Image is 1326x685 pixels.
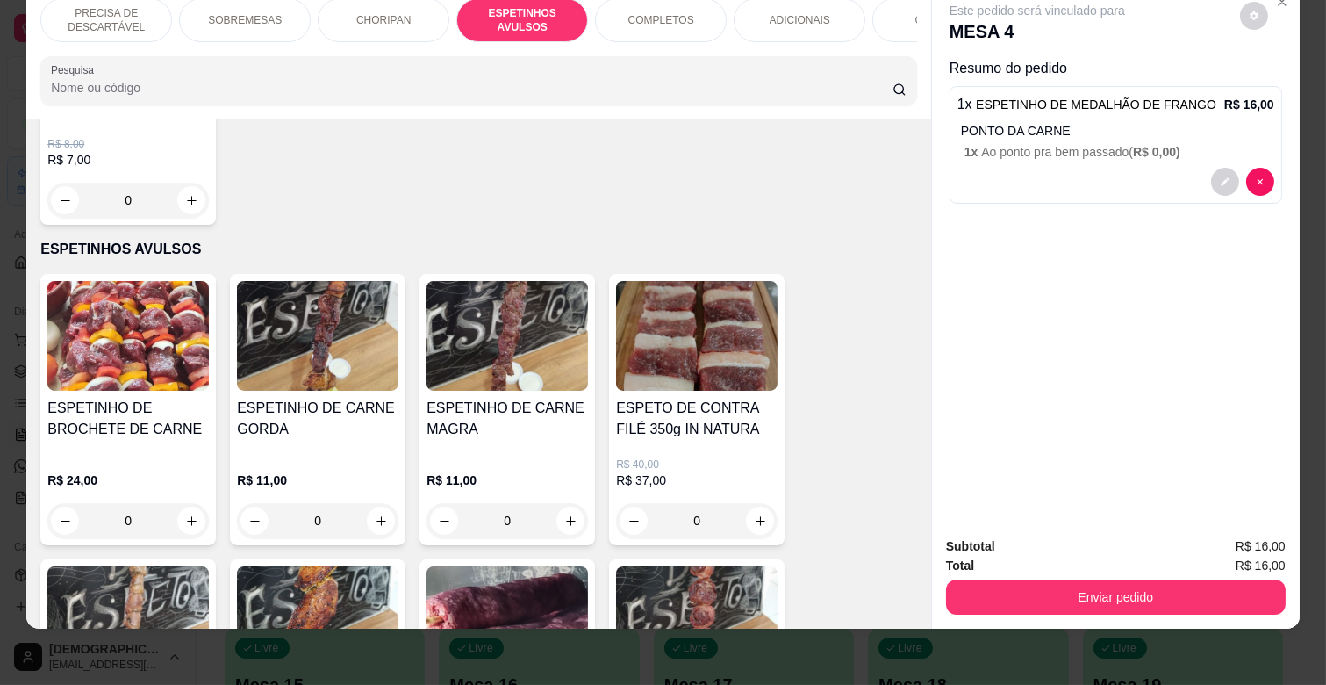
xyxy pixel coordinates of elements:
[237,281,398,391] img: product-image
[957,94,1216,115] p: 1 x
[1236,556,1286,575] span: R$ 16,00
[915,13,962,27] p: COMBOS
[47,151,209,169] p: R$ 7,00
[946,559,974,573] strong: Total
[47,566,209,676] img: product-image
[616,472,778,489] p: R$ 37,00
[950,58,1282,79] p: Resumo do pedido
[51,62,100,77] label: Pesquisa
[1133,145,1180,159] span: R$ 0,00 )
[40,239,917,260] p: ESPETINHOS AVULSOS
[237,566,398,676] img: product-image
[426,472,588,489] p: R$ 11,00
[946,539,995,553] strong: Subtotal
[964,143,1274,161] p: Ao ponto pra bem passado (
[964,145,981,159] span: 1 x
[770,13,830,27] p: ADICIONAIS
[47,137,209,151] p: R$ 8,00
[471,6,573,34] p: ESPETINHOS AVULSOS
[1240,2,1268,30] button: decrease-product-quantity
[55,6,157,34] p: PRECISA DE DESCARTÁVEL
[616,281,778,391] img: product-image
[1211,168,1239,196] button: decrease-product-quantity
[950,19,1125,44] p: MESA 4
[628,13,694,27] p: COMPLETOS
[946,580,1286,615] button: Enviar pedido
[47,281,209,391] img: product-image
[47,398,209,440] h4: ESPETINHO DE BROCHETE DE CARNE
[356,13,411,27] p: CHORIPAN
[47,472,209,489] p: R$ 24,00
[208,13,282,27] p: SOBREMESAS
[426,566,588,676] img: product-image
[1236,537,1286,556] span: R$ 16,00
[1246,168,1274,196] button: decrease-product-quantity
[426,281,588,391] img: product-image
[616,566,778,676] img: product-image
[961,122,1274,140] p: PONTO DA CARNE
[950,2,1125,19] p: Este pedido será vinculado para
[976,97,1216,112] span: ESPETINHO DE MEDALHÃO DE FRANGO
[51,79,892,97] input: Pesquisa
[616,398,778,440] h4: ESPETO DE CONTRA FILÉ 350g IN NATURA
[237,472,398,489] p: R$ 11,00
[1224,96,1274,113] p: R$ 16,00
[616,458,778,472] p: R$ 40,00
[237,398,398,440] h4: ESPETINHO DE CARNE GORDA
[426,398,588,440] h4: ESPETINHO DE CARNE MAGRA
